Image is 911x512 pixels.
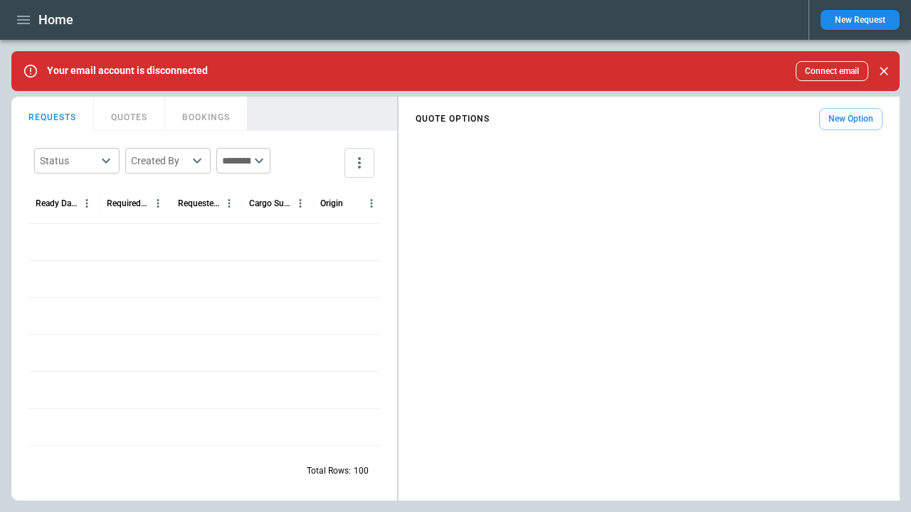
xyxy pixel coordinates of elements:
div: Cargo Summary [249,198,291,208]
button: New Option [819,108,883,130]
button: Ready Date & Time (UTC+03:00) column menu [78,194,96,213]
button: Cargo Summary column menu [291,194,310,213]
div: Ready Date & Time (UTC+03:00) [36,198,78,208]
div: Origin [320,198,343,208]
button: Requested Route column menu [220,194,238,213]
button: QUOTES [94,97,165,131]
button: Origin column menu [362,194,381,213]
div: Requested Route [178,198,220,208]
h4: QUOTE OPTIONS [416,116,490,122]
div: scrollable content [399,102,900,136]
p: 100 [354,465,369,477]
button: Close [874,61,894,81]
button: New Request [821,10,900,30]
p: Total Rows: [307,465,351,477]
div: Required Date & Time (UTC+03:00) [107,198,149,208]
h1: Home [38,11,73,28]
div: Status [40,154,97,168]
div: Created By [131,154,188,168]
button: more [344,148,374,178]
div: dismiss [874,55,894,87]
button: REQUESTS [11,97,94,131]
p: Your email account is disconnected [47,65,208,77]
button: BOOKINGS [165,97,248,131]
button: Required Date & Time (UTC+03:00) column menu [149,194,167,213]
button: Connect email [796,61,868,81]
